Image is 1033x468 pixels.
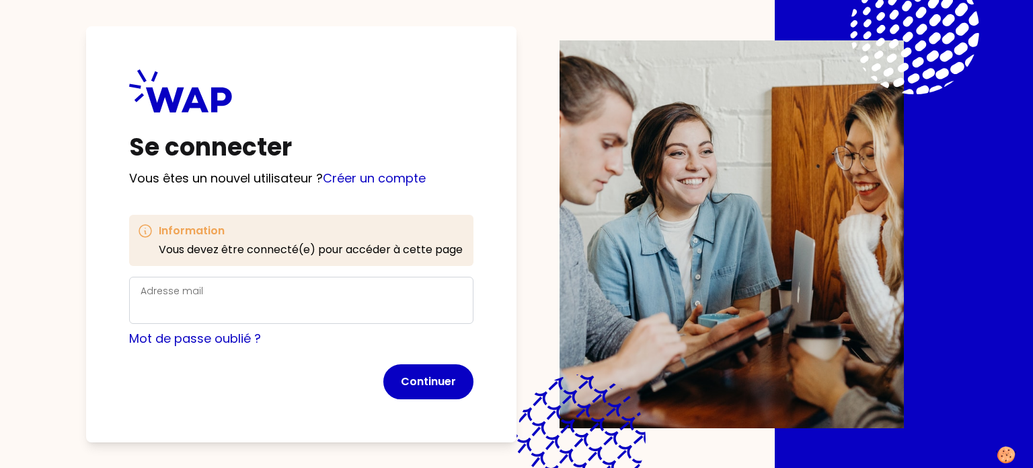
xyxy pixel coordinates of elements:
[129,169,473,188] p: Vous êtes un nouvel utilisateur ?
[560,40,904,428] img: Description
[129,330,261,347] a: Mot de passe oublié ?
[323,170,426,187] a: Créer un compte
[159,223,463,239] h3: Information
[141,284,203,298] label: Adresse mail
[383,364,473,399] button: Continuer
[129,134,473,161] h1: Se connecter
[159,242,463,258] p: Vous devez être connecté(e) pour accéder à cette page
